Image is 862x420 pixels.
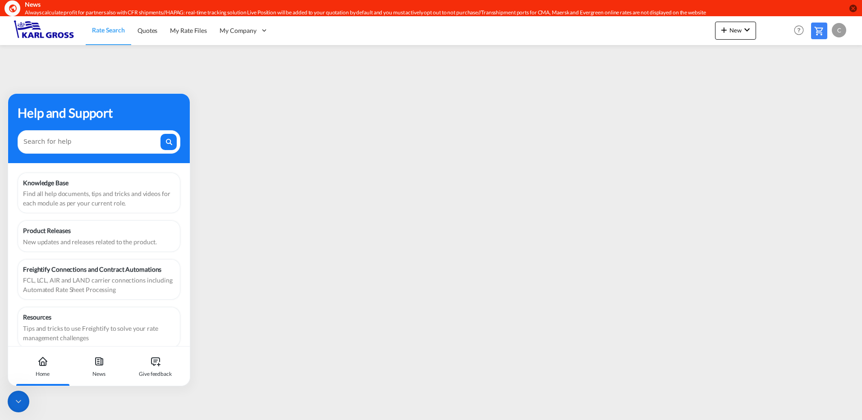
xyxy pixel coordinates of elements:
div: Help [791,23,811,39]
button: icon-close-circle [848,4,857,13]
div: Always calculate profit for partners also with CFR shipments//HAPAG: real-time tracking solution ... [25,9,729,17]
span: Help [791,23,807,38]
a: Rate Search [86,16,131,45]
img: 3269c73066d711f095e541db4db89301.png [14,20,74,41]
span: My Company [220,26,257,35]
a: My Rate Files [164,16,213,45]
span: Quotes [138,27,157,34]
span: My Rate Files [170,27,207,34]
a: Quotes [131,16,164,45]
span: Rate Search [92,26,125,34]
div: C [832,23,846,37]
button: icon-plus 400-fgNewicon-chevron-down [715,22,756,40]
div: My Company [213,16,275,45]
md-icon: icon-chevron-down [742,24,752,35]
md-icon: icon-earth [8,4,17,13]
md-icon: icon-plus 400-fg [719,24,729,35]
span: New [719,27,752,34]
